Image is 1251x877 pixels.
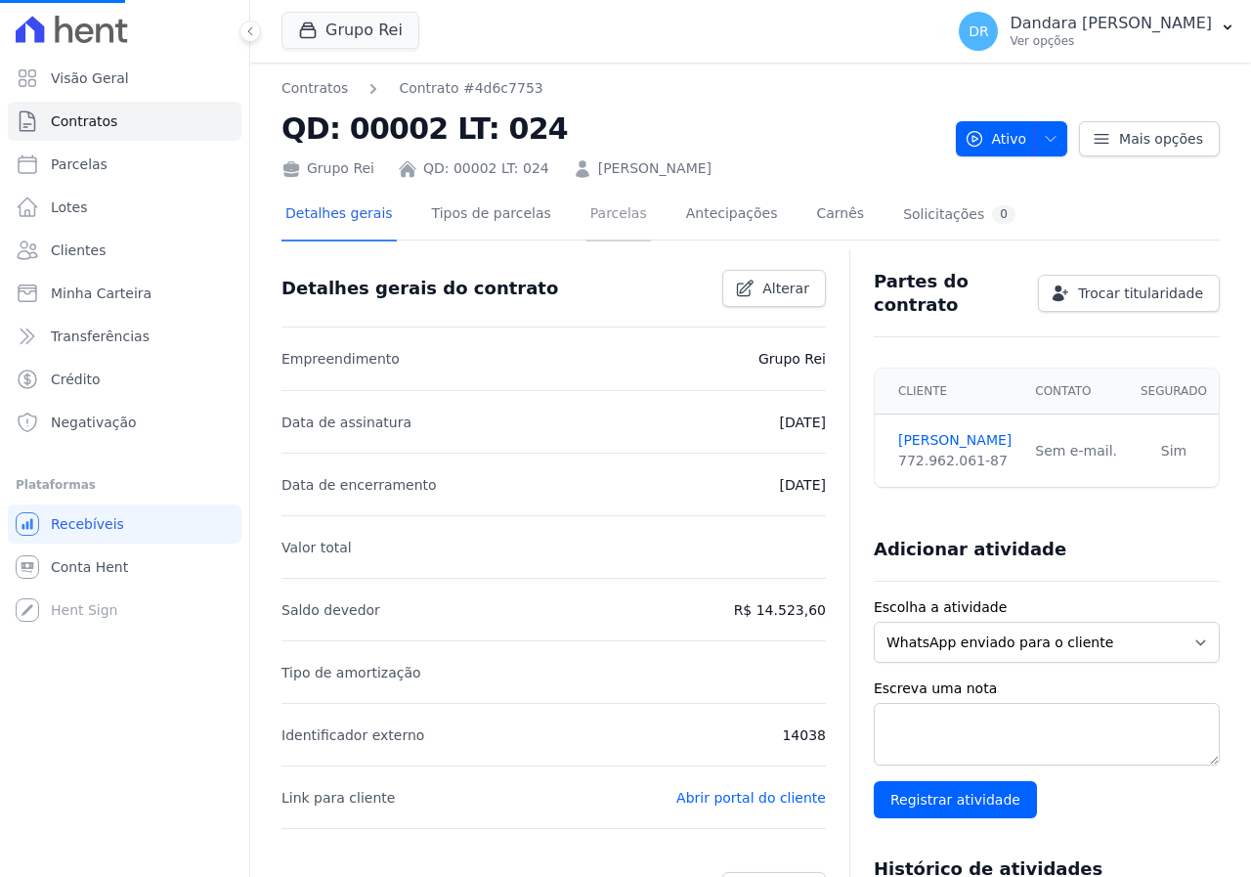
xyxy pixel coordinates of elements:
[874,597,1220,618] label: Escolha a atividade
[898,451,1012,471] div: 772.962.061-87
[281,724,424,747] p: Identificador externo
[51,514,124,534] span: Recebíveis
[1038,275,1220,312] a: Trocar titularidade
[51,68,129,88] span: Visão Geral
[943,4,1251,59] button: DR Dandara [PERSON_NAME] Ver opções
[399,78,542,99] a: Contrato #4d6c7753
[8,59,241,98] a: Visão Geral
[874,781,1037,818] input: Registrar atividade
[281,277,558,300] h3: Detalhes gerais do contrato
[281,12,419,49] button: Grupo Rei
[899,190,1019,241] a: Solicitações0
[874,679,1220,699] label: Escreva uma nota
[682,190,782,241] a: Antecipações
[1129,415,1219,488] td: Sim
[956,121,1068,156] button: Ativo
[722,270,826,307] a: Alterar
[676,790,826,806] a: Abrir portal do cliente
[51,370,101,389] span: Crédito
[281,786,395,810] p: Link para cliente
[8,403,241,442] a: Negativação
[51,327,150,346] span: Transferências
[8,317,241,356] a: Transferências
[762,279,809,298] span: Alterar
[1023,415,1129,488] td: Sem e-mail.
[586,190,651,241] a: Parcelas
[965,121,1027,156] span: Ativo
[51,241,106,260] span: Clientes
[51,557,128,577] span: Conta Hent
[780,473,826,497] p: [DATE]
[874,538,1066,561] h3: Adicionar atividade
[281,78,543,99] nav: Breadcrumb
[281,107,940,151] h2: QD: 00002 LT: 024
[782,724,826,747] p: 14038
[428,190,555,241] a: Tipos de parcelas
[992,205,1015,224] div: 0
[734,598,826,622] p: R$ 14.523,60
[8,188,241,227] a: Lotes
[1023,369,1129,415] th: Contato
[281,347,400,371] p: Empreendimento
[8,145,241,184] a: Parcelas
[281,190,397,241] a: Detalhes gerais
[16,473,234,497] div: Plataformas
[281,411,411,434] p: Data de assinatura
[51,111,117,131] span: Contratos
[8,231,241,270] a: Clientes
[51,197,88,217] span: Lotes
[51,284,151,303] span: Minha Carteira
[1078,284,1203,303] span: Trocar titularidade
[281,598,380,622] p: Saldo devedor
[969,24,989,38] span: DR
[1129,369,1219,415] th: Segurado
[281,473,437,497] p: Data de encerramento
[51,413,137,432] span: Negativação
[780,411,826,434] p: [DATE]
[281,536,352,559] p: Valor total
[598,158,712,179] a: [PERSON_NAME]
[423,158,549,179] a: QD: 00002 LT: 024
[875,369,1023,415] th: Cliente
[903,205,1015,224] div: Solicitações
[898,430,1012,451] a: [PERSON_NAME]
[812,190,868,241] a: Carnês
[281,158,374,179] div: Grupo Rei
[8,504,241,544] a: Recebíveis
[1010,14,1212,33] p: Dandara [PERSON_NAME]
[758,347,826,371] p: Grupo Rei
[8,274,241,313] a: Minha Carteira
[1010,33,1212,49] p: Ver opções
[51,154,108,174] span: Parcelas
[8,102,241,141] a: Contratos
[8,360,241,399] a: Crédito
[281,78,348,99] a: Contratos
[1119,129,1203,149] span: Mais opções
[1079,121,1220,156] a: Mais opções
[874,270,1022,317] h3: Partes do contrato
[281,78,940,99] nav: Breadcrumb
[281,661,421,684] p: Tipo de amortização
[8,548,241,587] a: Conta Hent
